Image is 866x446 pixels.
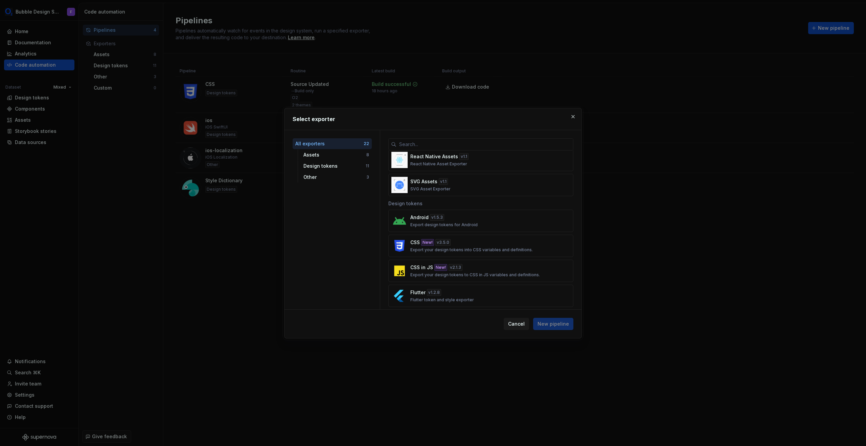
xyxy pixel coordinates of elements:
[366,163,369,169] div: 11
[421,239,434,246] div: New!
[303,163,366,169] div: Design tokens
[303,174,366,181] div: Other
[410,178,437,185] p: SVG Assets
[449,264,462,271] div: v 2.1.3
[434,264,447,271] div: New!
[388,149,573,171] button: React Native Assetsv1.1React Native Asset Exporter
[435,239,451,246] div: v 3.5.0
[388,210,573,232] button: Androidv1.5.3Export design tokens for Android
[388,235,573,257] button: CSSNew!v3.5.0Export your design tokens into CSS variables and definitions.
[459,153,469,160] div: v 1.1
[366,152,369,158] div: 8
[301,172,372,183] button: Other3
[364,141,369,146] div: 22
[396,138,573,150] input: Search...
[301,161,372,171] button: Design tokens11
[410,153,458,160] p: React Native Assets
[410,272,540,278] p: Export your design tokens to CSS in JS variables and definitions.
[439,178,448,185] div: v 1.1
[410,297,474,303] p: Flutter token and style exporter
[410,247,533,253] p: Export your design tokens into CSS variables and definitions.
[295,140,364,147] div: All exporters
[410,214,429,221] p: Android
[504,318,529,330] button: Cancel
[388,260,573,282] button: CSS in JSNew!v2.1.3Export your design tokens to CSS in JS variables and definitions.
[388,285,573,307] button: Flutterv1.2.8Flutter token and style exporter
[430,214,444,221] div: v 1.5.3
[366,174,369,180] div: 3
[410,161,467,167] p: React Native Asset Exporter
[410,289,426,296] p: Flutter
[410,264,433,271] p: CSS in JS
[303,151,366,158] div: Assets
[293,115,573,123] h2: Select exporter
[301,149,372,160] button: Assets8
[410,222,478,228] p: Export design tokens for Android
[410,186,451,192] p: SVG Asset Exporter
[293,138,372,149] button: All exporters22
[508,321,525,327] span: Cancel
[388,196,573,210] div: Design tokens
[410,239,420,246] p: CSS
[388,174,573,196] button: SVG Assetsv1.1SVG Asset Exporter
[427,289,441,296] div: v 1.2.8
